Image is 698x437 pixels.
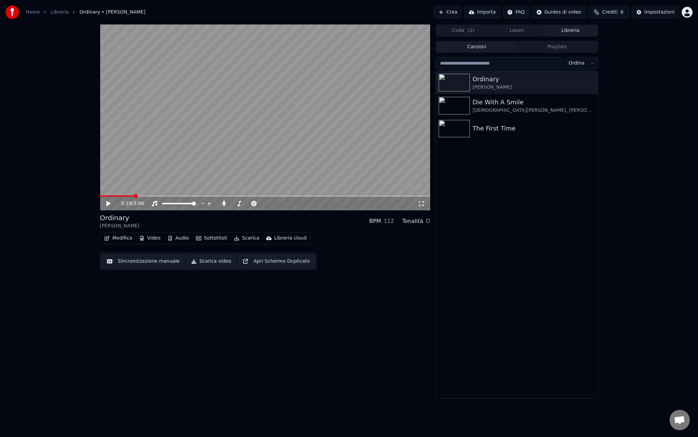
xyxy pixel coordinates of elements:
[402,217,423,225] div: Tonalità
[79,9,145,16] span: Ordinary • [PERSON_NAME]
[100,223,139,229] div: [PERSON_NAME]
[193,233,230,243] button: Sottotitoli
[437,26,490,36] button: Coda
[517,42,597,52] button: Playlists
[187,255,236,267] button: Scarica video
[644,9,675,16] div: Impostazioni
[473,98,595,107] div: Die With A Smile
[5,5,19,19] img: youka
[490,26,544,36] button: Lavori
[437,42,517,52] button: Canzoni
[231,233,262,243] button: Scarica
[669,410,690,430] div: Aprire la chat
[100,213,139,223] div: Ordinary
[103,255,184,267] button: Sincronizzazione manuale
[51,9,69,16] a: Libreria
[468,27,475,34] span: ( 2 )
[473,84,595,91] div: [PERSON_NAME]
[136,233,163,243] button: Video
[588,6,629,18] button: Crediti6
[26,9,145,16] nav: breadcrumb
[369,217,381,225] div: BPM
[121,200,137,207] div: /
[602,9,618,16] span: Crediti
[473,74,595,84] div: Ordinary
[434,6,462,18] button: Crea
[464,6,500,18] button: Importa
[532,6,586,18] button: Guides di video
[544,26,597,36] button: Libreria
[620,9,623,16] span: 6
[102,233,135,243] button: Modifica
[503,6,529,18] button: FAQ
[26,9,40,16] a: Home
[632,6,679,18] button: Impostazioni
[133,200,144,207] span: 3:06
[473,124,595,133] div: The First Time
[473,107,595,114] div: [DEMOGRAPHIC_DATA][PERSON_NAME], [PERSON_NAME]
[569,60,585,67] span: Ordina
[165,233,192,243] button: Audio
[121,200,132,207] span: 0:19
[238,255,314,267] button: Apri Schermo Duplicato
[384,217,394,225] div: 112
[274,235,307,242] div: Libreria cloud
[426,217,430,225] div: D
